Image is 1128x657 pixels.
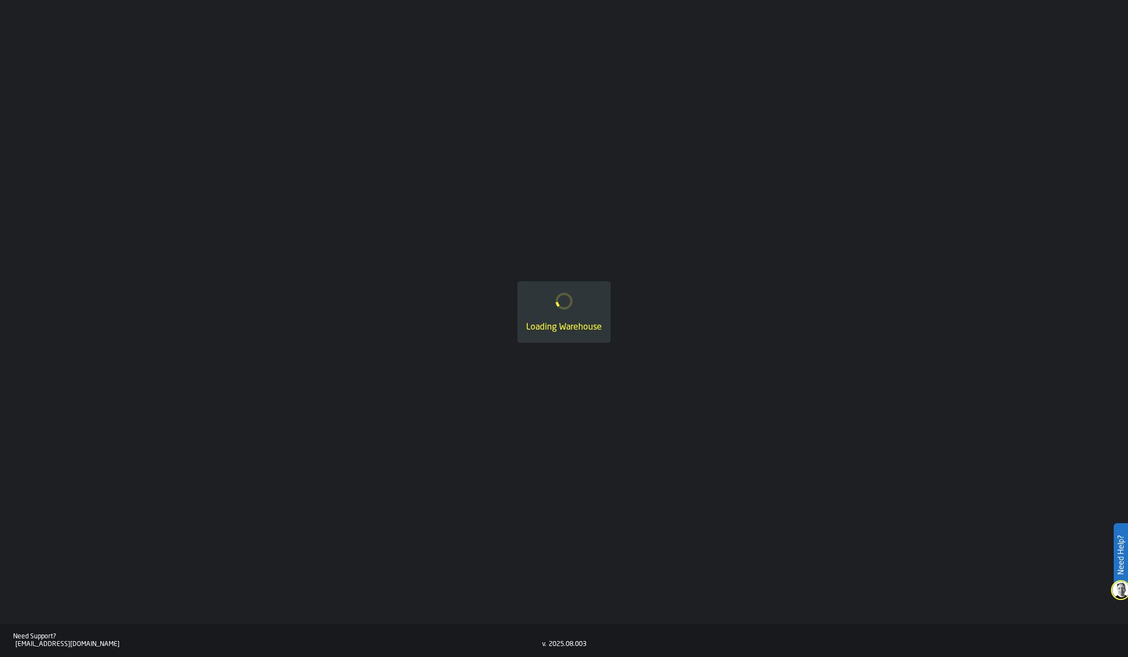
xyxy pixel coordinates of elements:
div: Need Support? [13,633,542,641]
label: Need Help? [1115,524,1127,586]
div: 2025.08.003 [549,641,586,648]
div: [EMAIL_ADDRESS][DOMAIN_NAME] [15,641,542,648]
a: Need Support?[EMAIL_ADDRESS][DOMAIN_NAME] [13,633,542,648]
div: v. [542,641,546,648]
div: Loading Warehouse [526,321,602,334]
